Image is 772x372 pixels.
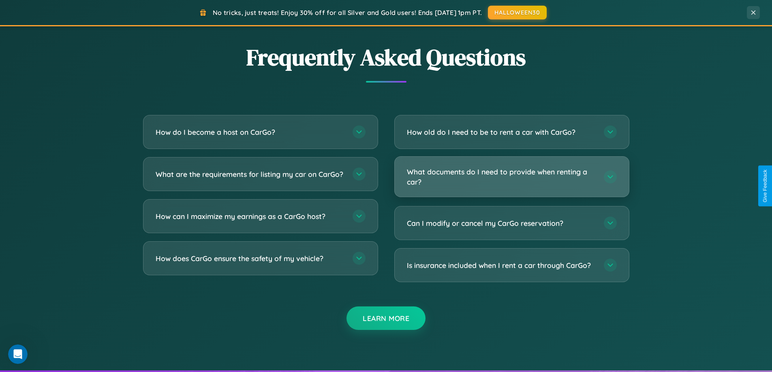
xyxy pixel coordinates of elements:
[488,6,547,19] button: HALLOWEEN30
[143,42,629,73] h2: Frequently Asked Questions
[407,127,596,137] h3: How old do I need to be to rent a car with CarGo?
[156,127,344,137] h3: How do I become a host on CarGo?
[156,211,344,221] h3: How can I maximize my earnings as a CarGo host?
[407,218,596,228] h3: Can I modify or cancel my CarGo reservation?
[213,9,482,17] span: No tricks, just treats! Enjoy 30% off for all Silver and Gold users! Ends [DATE] 1pm PT.
[8,344,28,364] iframe: Intercom live chat
[762,170,768,202] div: Give Feedback
[407,167,596,187] h3: What documents do I need to provide when renting a car?
[156,169,344,179] h3: What are the requirements for listing my car on CarGo?
[407,260,596,270] h3: Is insurance included when I rent a car through CarGo?
[156,253,344,264] h3: How does CarGo ensure the safety of my vehicle?
[346,306,426,330] button: Learn More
